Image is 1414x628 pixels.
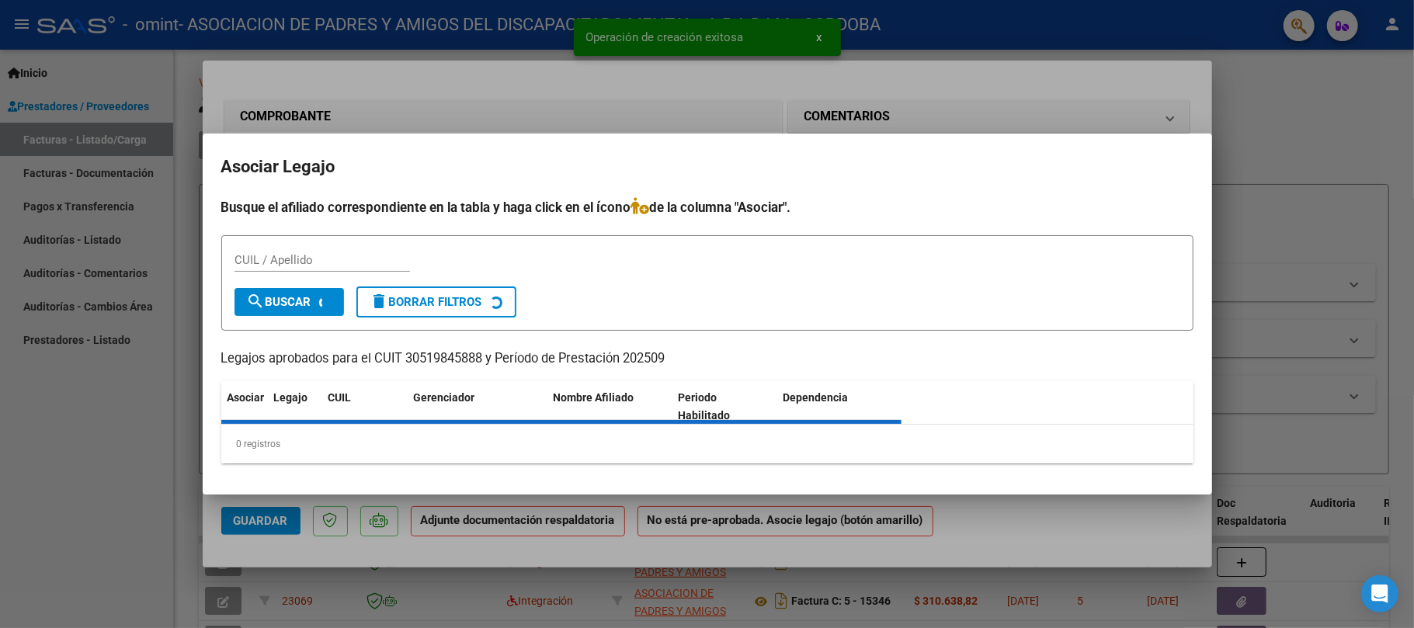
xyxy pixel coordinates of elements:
button: Buscar [235,288,344,316]
span: Nombre Afiliado [554,391,634,404]
button: Borrar Filtros [356,286,516,317]
span: Dependencia [783,391,848,404]
mat-icon: delete [370,292,389,311]
span: Borrar Filtros [370,295,482,309]
h4: Busque el afiliado correspondiente en la tabla y haga click en el ícono de la columna "Asociar". [221,197,1193,217]
span: CUIL [328,391,352,404]
span: Gerenciador [414,391,475,404]
datatable-header-cell: Gerenciador [408,381,547,432]
datatable-header-cell: Asociar [221,381,268,432]
datatable-header-cell: Periodo Habilitado [672,381,776,432]
datatable-header-cell: Legajo [268,381,322,432]
div: 0 registros [221,425,1193,463]
span: Legajo [274,391,308,404]
span: Buscar [247,295,311,309]
span: Periodo Habilitado [678,391,730,422]
p: Legajos aprobados para el CUIT 30519845888 y Período de Prestación 202509 [221,349,1193,369]
span: Asociar [228,391,265,404]
datatable-header-cell: Dependencia [776,381,902,432]
datatable-header-cell: Nombre Afiliado [547,381,672,432]
div: Open Intercom Messenger [1361,575,1398,612]
h2: Asociar Legajo [221,152,1193,182]
datatable-header-cell: CUIL [322,381,408,432]
mat-icon: search [247,292,266,311]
